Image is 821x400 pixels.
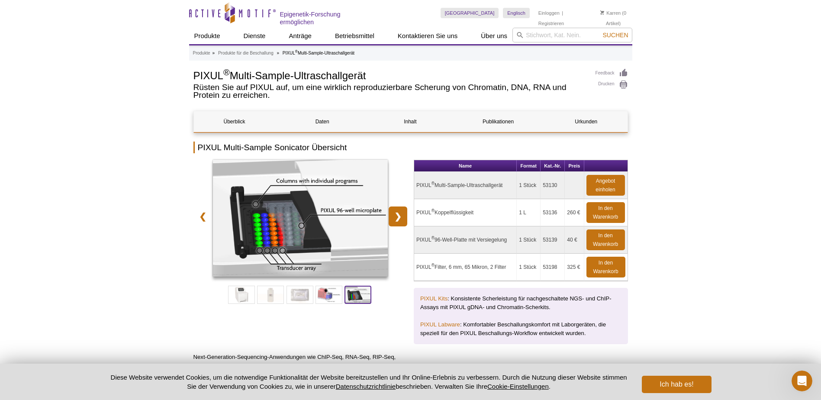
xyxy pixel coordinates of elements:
[370,111,451,132] a: Inhalt
[538,20,564,26] a: Registrieren
[600,31,631,39] button: Suchen
[606,10,621,16] font: Karren
[602,32,628,39] span: Suchen
[393,28,463,44] a: Kontaktieren Sie uns
[282,111,363,132] a: Daten
[565,254,584,281] td: 325 €
[503,8,530,18] a: Englisch
[193,142,628,153] h2: PIXUL Multi-Sample Sonicator Übersicht
[517,172,541,199] td: 1 Stück
[457,111,539,132] a: Publikationen
[586,257,625,277] a: In den Warenkorb
[431,263,435,268] sup: ®
[336,383,396,390] a: Datenschutzrichtlinie
[562,8,563,18] li: |
[193,206,212,226] a: ❮
[512,28,632,42] input: Stichwort, Kat. Nein.
[596,69,615,77] font: Feedback
[213,160,388,279] a: Sonicator Plate
[538,10,560,16] a: Einloggen
[586,202,625,223] a: In den Warenkorb
[476,28,512,44] a: Über uns
[414,226,517,254] td: PIXUL 96-Well-Platte mit Versiegelung
[441,8,499,18] a: [GEOGRAPHIC_DATA]
[194,111,275,132] a: Überblick
[193,49,210,57] a: Produkte
[283,28,317,44] a: Anträge
[600,10,604,15] img: Ihr Warenkorb
[517,226,541,254] td: 1 Stück
[541,254,565,281] td: 53198
[414,254,517,281] td: PIXUL Filter, 6 mm, 65 Mikron, 2 Filter
[218,49,274,57] a: Produkte für die Beschallung
[541,160,565,172] th: Kat.-Nr.
[283,51,354,55] li: PIXUL Multi-Sample-Ultraschallgerät
[792,371,812,391] iframe: Intercom live chat
[541,226,565,254] td: 53139
[389,206,407,226] a: ❯
[596,68,628,78] a: Feedback
[277,51,280,55] li: »
[111,374,627,390] font: Diese Website verwendet Cookies, um die notwendige Funktionalität der Website bereitzustellen und...
[223,68,230,77] sup: ®
[420,321,460,328] a: PIXUL Labware
[295,49,298,53] sup: ®
[565,199,584,226] td: 260 €
[420,294,621,312] p: : Konsistente Scherleistung für nachgeschaltete NGS- und ChIP-Assays mit PIXUL gDNA- und Chromati...
[600,10,621,16] a: Karren
[193,84,587,99] h2: Rüsten Sie auf PIXUL auf, um eine wirklich reproduzierbare Scherung von Chromatin, DNA, RNA und P...
[330,28,380,44] a: Betriebsmittel
[212,51,215,55] li: »
[431,208,435,213] sup: ®
[431,235,435,240] sup: ®
[280,10,368,26] h2: Epigenetik-Forschung ermöglichen
[431,181,435,186] sup: ®
[517,254,541,281] td: 1 Stück
[213,160,388,277] img: Ultraschall-Platte
[420,320,621,338] p: : Komfortabler Beschallungskomfort mit Laborgeräten, die speziell für den PIXUL Beschallungs-Work...
[238,28,271,44] a: Dienste
[487,383,549,390] button: Cookie-Einstellungen
[517,160,541,172] th: Format
[565,226,584,254] td: 40 €
[414,199,517,226] td: PIXUL Koppelflüssigkeit
[541,172,565,199] td: 53130
[642,376,711,393] button: Ich hab es!
[517,199,541,226] td: 1 L
[586,175,625,196] a: Angebot einholen
[189,28,225,44] a: Produkte
[420,295,448,302] a: PIXUL Kits
[549,383,551,390] font: .
[596,80,628,90] a: Drucken
[414,172,517,199] td: PIXUL Multi-Sample-Ultraschallgerät
[541,199,565,226] td: 53136
[586,229,625,250] a: In den Warenkorb
[565,160,584,172] th: Preis
[545,111,627,132] a: Urkunden
[193,68,587,81] h1: PIXUL Multi-Sample-Ultraschallgerät
[414,160,517,172] th: Name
